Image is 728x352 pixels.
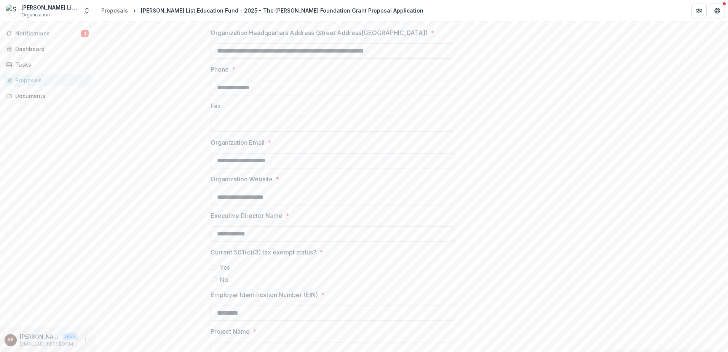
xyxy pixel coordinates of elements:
[691,3,707,18] button: Partners
[15,92,86,100] div: Documents
[101,6,128,14] div: Proposals
[21,3,78,11] div: [PERSON_NAME] List Education Fund
[211,290,318,299] p: Employer Identification Number (EIN)
[15,76,86,84] div: Proposals
[211,28,428,37] p: Organization Headquarters Address (Street Address[GEOGRAPHIC_DATA])
[3,58,92,71] a: Tasks
[15,61,86,69] div: Tasks
[211,101,221,110] p: Fax
[20,341,78,347] p: [EMAIL_ADDRESS][DOMAIN_NAME]
[21,11,50,18] span: Organization
[3,27,92,40] button: Notifications1
[220,275,228,284] span: No
[81,3,92,18] button: Open entity switcher
[3,90,92,102] a: Documents
[141,6,423,14] div: [PERSON_NAME] List Education Fund - 2025 - The [PERSON_NAME] Foundation Grant Proposal Application
[211,211,283,220] p: Executive Director Name
[3,74,92,86] a: Proposals
[81,30,89,37] span: 1
[20,333,59,341] p: [PERSON_NAME]
[3,43,92,55] a: Dashboard
[211,327,250,336] p: Project Name
[710,3,725,18] button: Get Help
[62,333,78,340] p: User
[81,336,90,345] button: More
[211,248,316,257] p: Current 501(c)(3) tax exempt status?
[211,174,273,184] p: Organization Website
[6,5,18,17] img: Susan B Anthony List Education Fund
[211,138,265,147] p: Organization Email
[211,65,229,74] p: Phone
[220,263,230,272] span: Yes
[98,5,131,16] a: Proposals
[15,45,86,53] div: Dashboard
[15,30,81,37] span: Notifications
[98,5,426,16] nav: breadcrumb
[8,338,14,342] div: Kateri Brown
